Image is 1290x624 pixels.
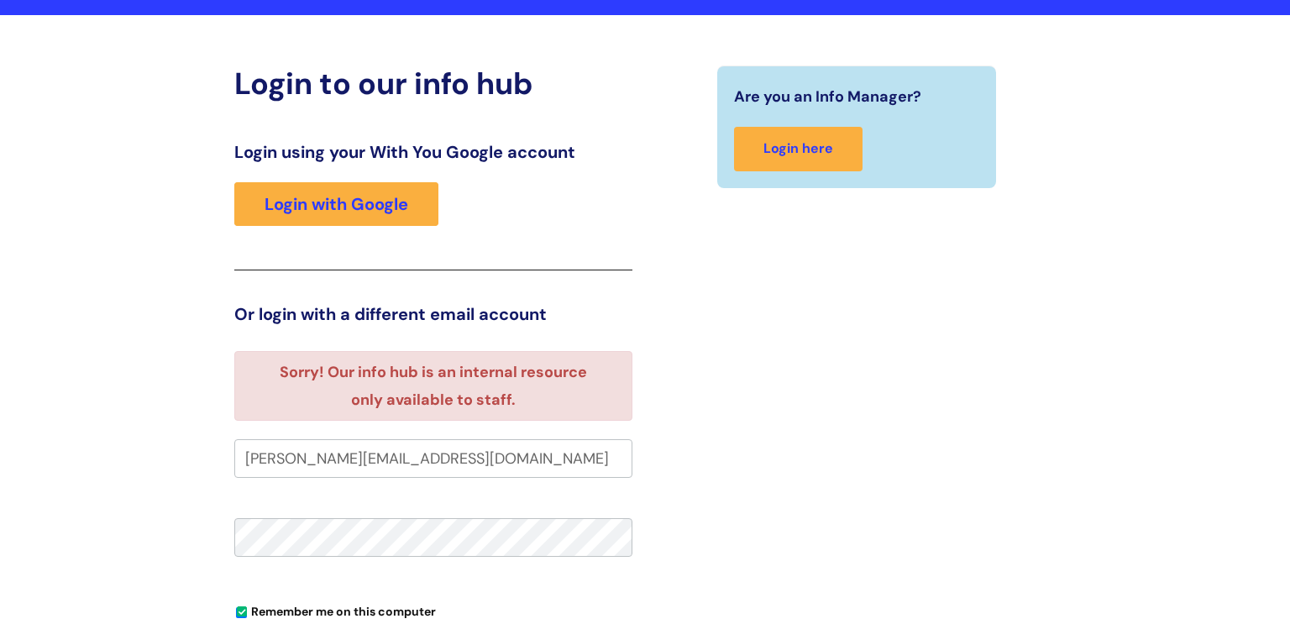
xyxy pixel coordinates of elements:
div: You can uncheck this option if you're logging in from a shared device [234,597,632,624]
input: Your e-mail address [234,439,632,478]
h3: Login using your With You Google account [234,142,632,162]
span: Are you an Info Manager? [734,83,921,110]
h3: Or login with a different email account [234,304,632,324]
input: Remember me on this computer [236,607,247,618]
h2: Login to our info hub [234,66,632,102]
li: Sorry! Our info hub is an internal resource only available to staff. [264,359,602,413]
label: Remember me on this computer [234,600,436,619]
a: Login with Google [234,182,438,226]
a: Login here [734,127,863,171]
